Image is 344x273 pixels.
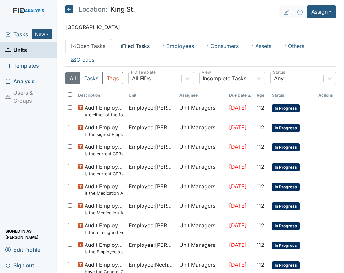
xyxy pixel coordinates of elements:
[85,210,123,216] small: Is the Medication Administration Test and 2 observation checklist (hire after 10/07) found in the...
[65,23,336,31] p: [GEOGRAPHIC_DATA]
[229,143,247,150] span: [DATE]
[226,90,254,101] th: Toggle SortBy
[85,202,123,216] span: Audit Employees Is the Medication Administration Test and 2 observation checklist (hire after 10/...
[85,131,123,137] small: Is the signed Employee Confidentiality Agreement in the file (HIPPA)?
[177,160,226,180] td: Unit Managers
[177,199,226,219] td: Unit Managers
[65,39,111,53] a: Open Tasks
[229,242,247,248] span: [DATE]
[257,124,264,131] span: 112
[229,163,247,170] span: [DATE]
[272,242,300,249] span: In Progress
[129,221,174,229] span: Employee : [PERSON_NAME], Uniququa
[65,72,123,84] div: Type filter
[177,219,226,238] td: Unit Managers
[65,5,135,13] h5: King St.
[257,202,264,209] span: 112
[85,171,123,177] small: Is the current CPR and First Aid Training Certificate found in the file(2 years)?
[257,163,264,170] span: 112
[229,183,247,190] span: [DATE]
[203,74,246,82] div: Incomplete Tasks
[257,104,264,111] span: 112
[68,92,72,97] input: Toggle All Rows Selected
[85,249,123,255] small: Is the Employee's current annual Performance Evaluation on file?
[272,104,300,112] span: In Progress
[229,261,247,268] span: [DATE]
[85,151,123,157] small: Is the current CPR and First Aid Training Certificate found in the file(2 years)?
[177,140,226,160] td: Unit Managers
[5,30,32,38] a: Tasks
[272,202,300,210] span: In Progress
[65,53,100,67] a: Groups
[129,123,174,131] span: Employee : [PERSON_NAME]
[257,183,264,190] span: 112
[80,72,103,84] button: Tasks
[254,90,269,101] th: Toggle SortBy
[155,39,200,53] a: Employees
[126,90,177,101] th: Toggle SortBy
[277,39,310,53] a: Others
[85,241,123,255] span: Audit Employees Is the Employee's current annual Performance Evaluation on file?
[129,104,174,112] span: Employee : [PERSON_NAME]
[5,260,34,270] span: Sign out
[272,143,300,151] span: In Progress
[177,101,226,121] td: Unit Managers
[129,143,174,151] span: Employee : [PERSON_NAME]
[316,90,336,101] th: Actions
[85,229,123,236] small: Is there a signed Employee Job Description in the file for the employee's current position?
[129,241,174,249] span: Employee : [PERSON_NAME], Uniququa
[177,121,226,140] td: Unit Managers
[5,60,39,71] span: Templates
[244,39,277,53] a: Assets
[257,222,264,229] span: 112
[85,143,123,157] span: Audit Employees Is the current CPR and First Aid Training Certificate found in the file(2 years)?
[5,245,40,255] span: Edit Profile
[85,190,123,196] small: Is the Medication Administration certificate found in the file?
[85,221,123,236] span: Audit Employees Is there a signed Employee Job Description in the file for the employee's current...
[274,74,284,82] div: Any
[32,29,52,39] button: New
[111,39,155,53] a: Filed Tasks
[229,222,247,229] span: [DATE]
[272,124,300,132] span: In Progress
[5,45,27,55] span: Units
[257,261,264,268] span: 112
[272,261,300,269] span: In Progress
[129,261,174,269] span: Employee : Nechell, Silver
[272,222,300,230] span: In Progress
[200,39,244,53] a: Consumers
[85,112,123,118] small: Are either of the following in the file? "Consumer Report Release Forms" and the "MVR Disclosure ...
[75,90,126,101] th: Toggle SortBy
[229,104,247,111] span: [DATE]
[257,242,264,248] span: 112
[177,90,226,101] th: Assignee
[129,163,174,171] span: Employee : [PERSON_NAME], Uniququa
[229,124,247,131] span: [DATE]
[132,74,151,82] div: All FIDs
[5,229,52,239] span: Signed in as [PERSON_NAME]
[85,182,123,196] span: Audit Employees Is the Medication Administration certificate found in the file?
[257,143,264,150] span: 112
[272,163,300,171] span: In Progress
[177,238,226,258] td: Unit Managers
[85,163,123,177] span: Audit Employees Is the current CPR and First Aid Training Certificate found in the file(2 years)?
[229,202,247,209] span: [DATE]
[129,202,174,210] span: Employee : [PERSON_NAME], Uniququa
[272,183,300,191] span: In Progress
[269,90,316,101] th: Toggle SortBy
[85,123,123,137] span: Audit Employees Is the signed Employee Confidentiality Agreement in the file (HIPPA)?
[129,182,174,190] span: Employee : [PERSON_NAME], Uniququa
[307,5,336,18] button: Assign
[102,72,123,84] button: Tags
[79,6,108,13] span: Location:
[5,76,35,86] span: Analysis
[177,180,226,199] td: Unit Managers
[85,104,123,118] span: Audit Employees Are either of the following in the file? "Consumer Report Release Forms" and the ...
[65,72,80,84] button: All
